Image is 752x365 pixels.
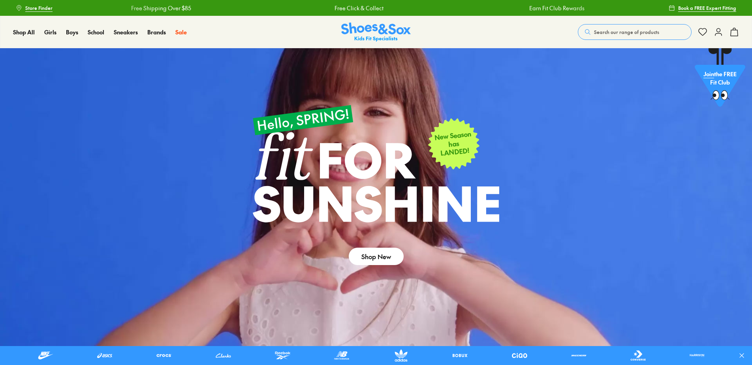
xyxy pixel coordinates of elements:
[695,64,745,93] p: the FREE Fit Club
[578,24,692,40] button: Search our range of products
[341,23,411,42] a: Shoes & Sox
[349,248,404,265] a: Shop New
[669,1,736,15] a: Book a FREE Expert Fitting
[695,48,745,111] a: Jointhe FREE Fit Club
[529,4,585,12] a: Earn Fit Club Rewards
[25,4,53,11] span: Store Finder
[88,28,104,36] a: School
[66,28,78,36] a: Boys
[44,28,56,36] a: Girls
[16,1,53,15] a: Store Finder
[594,28,659,36] span: Search our range of products
[131,4,191,12] a: Free Shipping Over $85
[334,4,383,12] a: Free Click & Collect
[341,23,411,42] img: SNS_Logo_Responsive.svg
[175,28,187,36] a: Sale
[678,4,736,11] span: Book a FREE Expert Fitting
[114,28,138,36] a: Sneakers
[703,70,714,78] span: Join
[13,28,35,36] a: Shop All
[147,28,166,36] a: Brands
